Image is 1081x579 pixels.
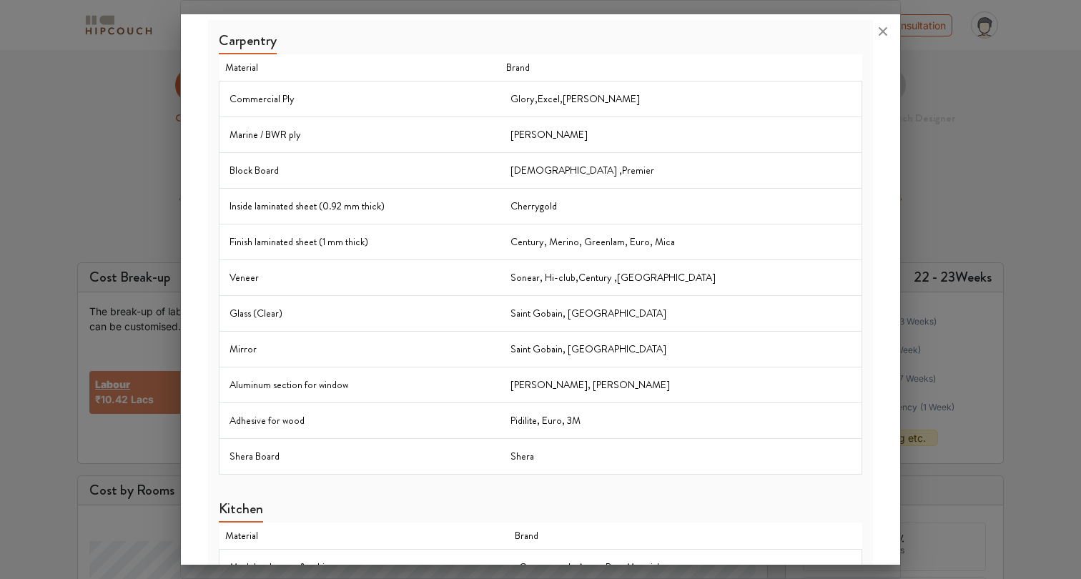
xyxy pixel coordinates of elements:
[219,500,263,523] h5: Kitchen
[219,224,500,259] td: Finish laminated sheet (1 mm thick)
[219,117,500,152] td: Marine / BWR ply
[500,81,862,117] td: Glory,Excel,[PERSON_NAME]
[500,152,862,188] td: [DEMOGRAPHIC_DATA] ,Premier
[219,188,500,224] td: Inside laminated sheet (0.92 mm thick)
[219,523,510,550] th: Material
[500,188,862,224] td: Cherrygold
[509,523,862,550] th: Brand
[219,367,500,402] td: Aluminum section for window
[500,367,862,402] td: [PERSON_NAME], [PERSON_NAME]
[219,402,500,438] td: Adhesive for wood
[500,259,862,295] td: Sonear, Hi-club,Century ,[GEOGRAPHIC_DATA]
[500,117,862,152] td: [PERSON_NAME]
[219,295,500,331] td: Glass (Clear)
[500,331,862,367] td: Saint Gobain, [GEOGRAPHIC_DATA]
[219,54,500,81] th: Material
[219,259,500,295] td: Veneer
[219,152,500,188] td: Block Board
[500,402,862,438] td: Pidilite, Euro, 3M
[219,81,500,117] td: Commercial Ply
[500,295,862,331] td: Saint Gobain, [GEOGRAPHIC_DATA]
[500,224,862,259] td: Century, Merino, Greenlam, Euro, Mica
[219,331,500,367] td: Mirror
[500,54,862,81] th: Brand
[219,438,500,474] td: Shera Board
[500,438,862,474] td: Shera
